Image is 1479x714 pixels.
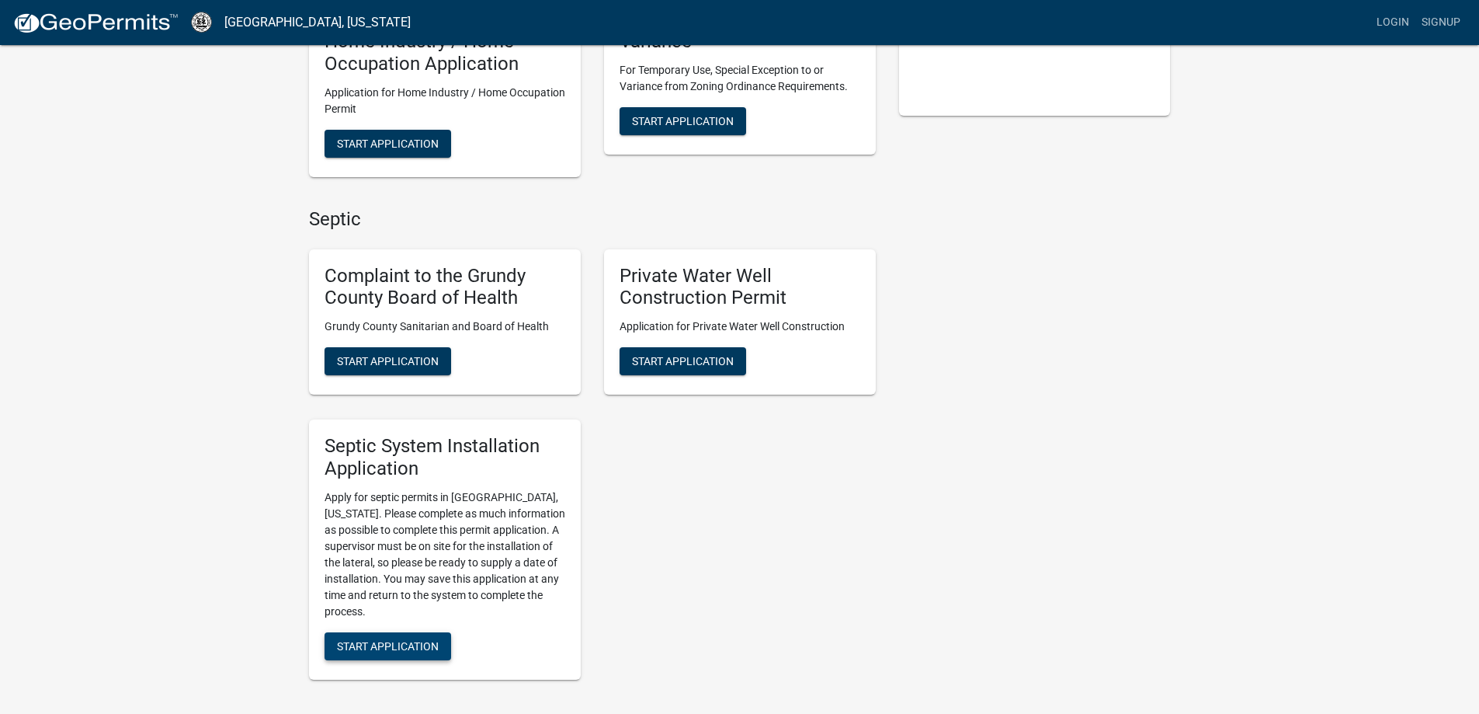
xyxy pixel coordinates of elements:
[337,137,439,149] span: Start Application
[325,265,565,310] h5: Complaint to the Grundy County Board of Health
[337,355,439,367] span: Start Application
[632,355,734,367] span: Start Application
[632,114,734,127] span: Start Application
[309,208,876,231] h4: Septic
[1415,8,1467,37] a: Signup
[620,347,746,375] button: Start Application
[224,9,411,36] a: [GEOGRAPHIC_DATA], [US_STATE]
[191,12,212,33] img: Grundy County, Iowa
[620,107,746,135] button: Start Application
[325,130,451,158] button: Start Application
[325,632,451,660] button: Start Application
[620,62,860,95] p: For Temporary Use, Special Exception to or Variance from Zoning Ordinance Requirements.
[1370,8,1415,37] a: Login
[325,489,565,620] p: Apply for septic permits in [GEOGRAPHIC_DATA], [US_STATE]. Please complete as much information as...
[620,319,860,335] p: Application for Private Water Well Construction
[325,319,565,335] p: Grundy County Sanitarian and Board of Health
[620,265,860,310] h5: Private Water Well Construction Permit
[325,85,565,117] p: Application for Home Industry / Home Occupation Permit
[337,639,439,652] span: Start Application
[325,347,451,375] button: Start Application
[325,435,565,480] h5: Septic System Installation Application
[325,30,565,75] h5: Home Industry / Home Occupation Application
